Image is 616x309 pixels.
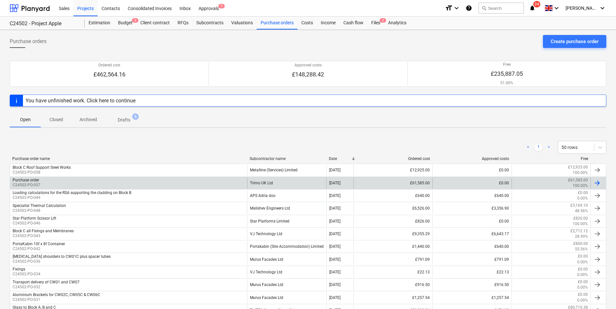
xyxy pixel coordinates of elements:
[578,190,588,196] p: £0.00
[10,38,47,45] span: Purchase orders
[577,285,588,290] p: 0.00%
[578,292,588,297] p: £0.00
[491,62,523,67] p: Free
[26,97,135,104] div: You have unfinished work. Click here to continue
[353,228,432,239] div: £9,355.29
[93,63,125,68] p: Ordered cost
[445,4,453,12] i: format_size
[573,221,588,227] p: 100.00%
[432,267,511,278] div: £22.13
[13,271,40,277] p: C24502-PO-034
[329,206,340,211] div: [DATE]
[132,18,138,23] span: 3
[93,71,125,78] p: £462,564.16
[317,17,340,29] a: Income
[247,267,326,278] div: VJ Technology Ltd
[13,221,56,226] p: C24502-PO-046
[356,156,430,161] div: Ordered cost
[353,254,432,265] div: £791.09
[329,295,340,300] div: [DATE]
[578,279,588,285] p: £0.00
[329,193,340,198] div: [DATE]
[13,267,25,271] div: Fixings
[432,165,511,176] div: £0.00
[491,80,523,86] p: 51.00%
[545,143,553,151] a: Next page
[257,17,297,29] a: Purchase orders
[247,165,326,176] div: Metalline (Services) Limited
[453,4,460,12] i: keyboard_arrow_down
[353,216,432,227] div: £826.00
[353,177,432,189] div: £61,585.00
[340,17,367,29] div: Cash flow
[435,156,509,161] div: Approved costs
[297,17,317,29] div: Costs
[13,216,56,221] div: Star Platform Scissor Lift
[566,6,598,11] span: [PERSON_NAME] Booree
[218,4,225,8] span: 1
[575,246,588,252] p: 55.56%
[479,3,524,14] button: Search
[192,17,227,29] a: Subcontracts
[551,37,599,46] div: Create purchase order
[49,116,64,123] p: Closed
[353,241,432,252] div: £1,440.00
[432,279,511,290] div: £916.50
[353,165,432,176] div: £12,925.00
[575,208,588,214] p: 48.56%
[85,17,114,29] a: Estimation
[599,4,606,12] i: keyboard_arrow_down
[247,241,326,252] div: Portakabin (Site Accommodation) Limited
[577,298,588,303] p: 0.00%
[491,70,523,78] p: £235,887.05
[568,177,588,183] p: £61,585.00
[329,257,340,262] div: [DATE]
[13,165,71,170] div: Block C Roof Support Steel Works
[13,208,66,213] p: C24502-PO-048
[247,177,326,189] div: Trimo UK Ltd
[432,203,511,214] div: £3,356.90
[247,203,326,214] div: Malishev Engineers Ltd
[367,17,384,29] div: Files
[13,280,80,284] div: Transport delivery of CW01 and CW07
[247,254,326,265] div: Murus Facades Ltd
[13,246,65,252] p: C24502-PO-042
[584,278,616,309] iframe: Chat Widget
[13,242,65,246] div: PortaKabin 10f x 8f Container
[13,182,40,188] p: C24502-PO-057
[329,270,340,274] div: [DATE]
[432,177,511,189] div: £0.00
[136,17,174,29] a: Client contract
[13,195,131,200] p: C24502-PO-049
[353,203,432,214] div: £6,526.00
[353,190,432,201] div: £640.00
[13,170,71,175] p: C24502-PO-058
[13,233,74,239] p: C24502-PO-043
[292,63,324,68] p: Approved costs
[80,116,97,123] p: Archived
[570,228,588,234] p: £2,712.12
[227,17,257,29] a: Valuations
[432,292,511,303] div: £1,257.54
[432,216,511,227] div: £0.00
[329,156,351,161] div: Date
[13,190,131,195] div: Loading calculations for the RSA supporting the cladding on Block B
[432,241,511,252] div: £640.00
[329,244,340,249] div: [DATE]
[568,165,588,170] p: £12,925.00
[114,17,136,29] a: Budget3
[384,17,410,29] div: Analytics
[575,234,588,239] p: 28.99%
[329,219,340,223] div: [DATE]
[432,254,511,265] div: £791.09
[13,203,66,208] div: Specialist Thermal Calculation
[578,254,588,259] p: £0.00
[250,156,324,161] div: Subcontractor name
[13,259,111,264] p: C24502-PO-036
[353,279,432,290] div: £916.50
